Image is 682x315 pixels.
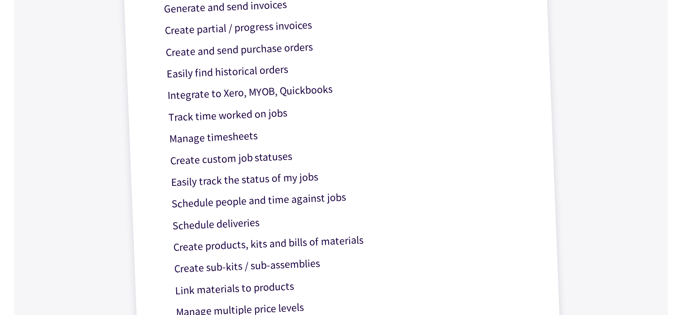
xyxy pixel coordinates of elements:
[171,181,530,213] p: Schedule people and time against jobs
[168,95,526,126] p: Track time worked on jobs
[170,160,529,191] p: Easily track the status of my jobs
[172,203,530,234] p: Schedule deliveries
[169,138,528,169] p: Create custom job statuses
[174,268,533,299] p: Link materials to products
[167,73,525,104] p: Integrate to Xero, MYOB, Quickbooks
[169,117,527,148] p: Manage timesheets
[165,30,523,61] p: Create and send purchase orders
[165,8,523,39] p: Create partial / progress invoices
[173,225,531,256] p: Create products, kits and bills of materials
[481,14,682,315] iframe: Chat Widget
[166,52,524,83] p: Easily find historical orders
[174,246,532,278] p: Create sub-kits / sub-assemblies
